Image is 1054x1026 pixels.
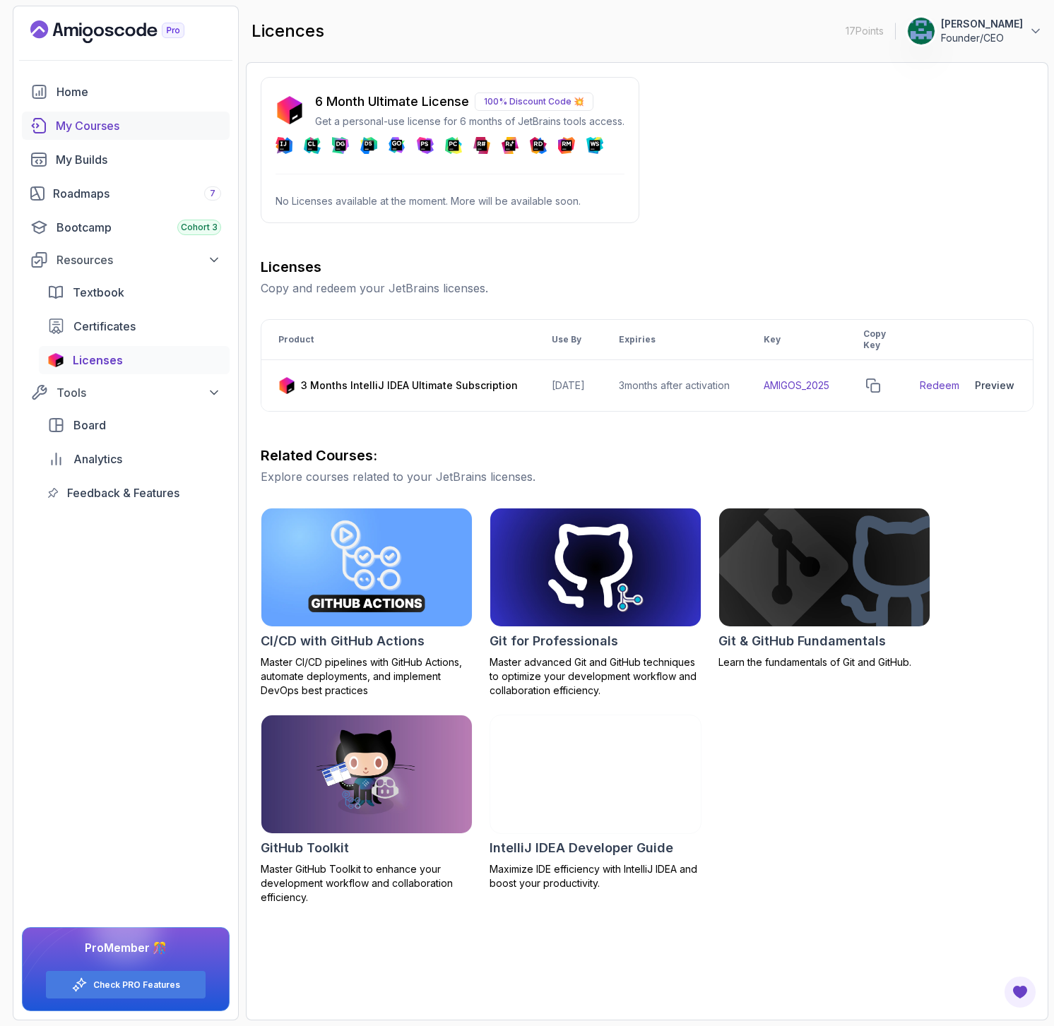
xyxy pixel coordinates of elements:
[863,376,883,395] button: copy-button
[261,280,1034,297] p: Copy and redeem your JetBrains licenses.
[47,353,64,367] img: jetbrains icon
[45,970,206,999] button: Check PRO Features
[490,715,701,890] a: IntelliJ IDEA Developer Guide cardIntelliJ IDEA Developer GuideMaximize IDE efficiency with Intel...
[57,219,221,236] div: Bootcamp
[718,655,930,669] p: Learn the fundamentals of Git and GitHub.
[261,838,349,858] h2: GitHub Toolkit
[22,145,230,174] a: builds
[30,20,217,43] a: Landing page
[181,222,218,233] span: Cohort 3
[210,188,215,199] span: 7
[251,20,324,42] h2: licences
[261,468,1034,485] p: Explore courses related to your JetBrains licenses.
[719,508,930,626] img: Git & GitHub Fundamentals card
[968,371,1022,400] button: Preview
[278,377,295,394] img: jetbrains icon
[941,17,1023,31] p: [PERSON_NAME]
[846,320,903,360] th: Copy Key
[718,508,930,669] a: Git & GitHub Fundamentals cardGit & GitHub FundamentalsLearn the fundamentals of Git and GitHub.
[22,380,230,405] button: Tools
[53,185,221,202] div: Roadmaps
[490,508,701,626] img: Git for Professionals card
[39,278,230,306] a: textbook
[261,508,473,698] a: CI/CD with GitHub Actions cardCI/CD with GitHub ActionsMaster CI/CD pipelines with GitHub Actions...
[747,320,846,360] th: Key
[57,384,221,401] div: Tools
[490,631,618,651] h2: Git for Professionals
[276,194,624,208] p: No Licenses available at the moment. More will be available soon.
[747,360,846,412] td: AMIGOS_2025
[907,17,1043,45] button: user profile image[PERSON_NAME]Founder/CEO
[73,284,124,301] span: Textbook
[56,151,221,168] div: My Builds
[22,179,230,208] a: roadmaps
[1003,975,1037,1009] button: Open Feedback Button
[57,251,221,268] div: Resources
[475,93,593,111] p: 100% Discount Code 💥
[261,508,472,626] img: CI/CD with GitHub Actions card
[261,655,473,698] p: Master CI/CD pipelines with GitHub Actions, automate deployments, and implement DevOps best pract...
[261,320,535,360] th: Product
[22,112,230,140] a: courses
[535,320,602,360] th: Use By
[261,862,473,905] p: Master GitHub Toolkit to enhance your development workflow and collaboration efficiency.
[39,445,230,473] a: analytics
[535,360,602,412] td: [DATE]
[975,378,1014,393] div: Preview
[56,117,221,134] div: My Courses
[846,24,884,38] p: 17 Points
[718,631,886,651] h2: Git & GitHub Fundamentals
[315,114,624,129] p: Get a personal-use license for 6 months of JetBrains tools access.
[22,78,230,106] a: home
[490,655,701,698] p: Master advanced Git and GitHub techniques to optimize your development workflow and collaboration...
[261,446,1034,465] h3: Related Courses:
[490,715,701,833] img: IntelliJ IDEA Developer Guide card
[57,83,221,100] div: Home
[301,378,518,393] p: 3 Months IntelliJ IDEA Ultimate Subscription
[261,715,472,833] img: GitHub Toolkit card
[276,96,304,124] img: jetbrains icon
[315,92,469,112] p: 6 Month Ultimate License
[602,320,747,360] th: Expiries
[73,451,122,467] span: Analytics
[73,417,106,434] span: Board
[39,479,230,507] a: feedback
[93,979,180,991] a: Check PRO Features
[261,715,473,905] a: GitHub Toolkit cardGitHub ToolkitMaster GitHub Toolkit to enhance your development workflow and c...
[490,508,701,698] a: Git for Professionals cardGit for ProfessionalsMaster advanced Git and GitHub techniques to optim...
[67,484,179,501] span: Feedback & Features
[73,352,123,369] span: Licenses
[73,318,136,335] span: Certificates
[39,346,230,374] a: licenses
[490,862,701,890] p: Maximize IDE efficiency with IntelliJ IDEA and boost your productivity.
[602,360,747,412] td: 3 months after activation
[22,247,230,273] button: Resources
[39,312,230,340] a: certificates
[908,18,935,44] img: user profile image
[490,838,673,858] h2: IntelliJ IDEA Developer Guide
[22,213,230,241] a: bootcamp
[39,411,230,439] a: board
[261,257,1034,277] h3: Licenses
[261,631,425,651] h2: CI/CD with GitHub Actions
[920,378,959,393] a: Redeem
[941,31,1023,45] p: Founder/CEO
